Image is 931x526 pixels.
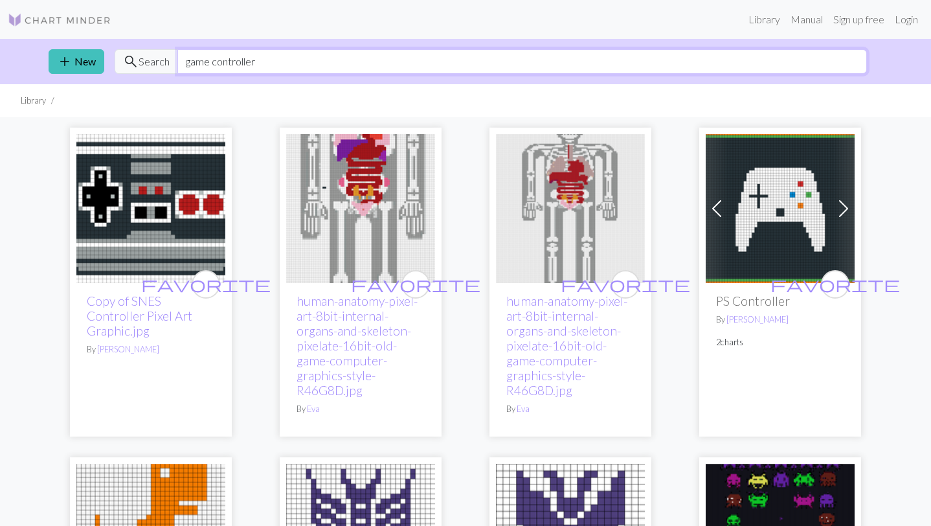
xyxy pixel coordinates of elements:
[828,6,890,32] a: Sign up free
[890,6,923,32] a: Login
[716,336,844,349] p: 2 charts
[401,270,430,299] button: favourite
[561,274,690,294] span: favorite
[770,274,900,294] span: favorite
[286,201,435,213] a: human-anatomy-pixel-art-8bit-internal-organs-and-skeleton-pixelate-16bit-old-game-computer-graphi...
[611,270,640,299] button: favourite
[706,134,855,283] img: PS Controller
[97,344,159,354] a: [PERSON_NAME]
[8,12,111,28] img: Logo
[716,293,844,308] h2: PS Controller
[286,134,435,283] img: human-anatomy-pixel-art-8bit-internal-organs-and-skeleton-pixelate-16bit-old-game-computer-graphi...
[297,403,425,415] p: By
[123,52,139,71] span: search
[716,314,844,326] p: By
[496,201,645,213] a: human-anatomy-pixel-art-8bit-internal-organs-and-skeleton-pixelate-16bit-old-game-computer-graphi...
[743,6,785,32] a: Library
[87,293,192,338] a: Copy of SNES Controller Pixel Art Graphic.jpg
[141,271,271,297] i: favourite
[706,201,855,213] a: PS Controller
[57,52,73,71] span: add
[141,274,271,294] span: favorite
[307,404,320,414] a: Eva
[561,271,690,297] i: favourite
[517,404,530,414] a: Eva
[49,49,104,74] a: New
[770,271,900,297] i: favourite
[297,293,418,398] a: human-anatomy-pixel-art-8bit-internal-organs-and-skeleton-pixelate-16bit-old-game-computer-graphi...
[192,270,220,299] button: favourite
[76,134,225,283] img: SNES Controller Pixel Art Graphic.jpg
[139,54,170,69] span: Search
[496,134,645,283] img: human-anatomy-pixel-art-8bit-internal-organs-and-skeleton-pixelate-16bit-old-game-computer-graphi...
[726,314,789,325] a: [PERSON_NAME]
[351,271,480,297] i: favourite
[821,270,849,299] button: favourite
[76,201,225,213] a: SNES Controller Pixel Art Graphic.jpg
[21,95,46,107] li: Library
[87,343,215,356] p: By
[506,293,627,398] a: human-anatomy-pixel-art-8bit-internal-organs-and-skeleton-pixelate-16bit-old-game-computer-graphi...
[785,6,828,32] a: Manual
[351,274,480,294] span: favorite
[506,403,634,415] p: By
